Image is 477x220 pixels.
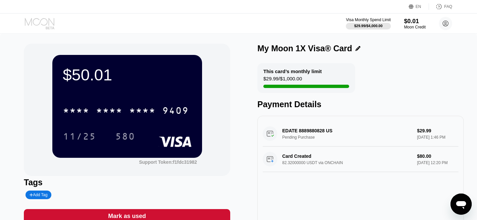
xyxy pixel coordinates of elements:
[404,18,426,25] div: $0.01
[110,128,140,145] div: 580
[450,194,472,215] iframe: Button to launch messaging window
[63,132,96,143] div: 11/25
[263,76,302,85] div: $29.99 / $1,000.00
[429,3,452,10] div: FAQ
[444,4,452,9] div: FAQ
[58,128,101,145] div: 11/25
[263,68,322,74] div: This card’s monthly limit
[404,18,426,29] div: $0.01Moon Credit
[404,25,426,29] div: Moon Credit
[354,24,383,28] div: $29.99 / $4,000.00
[26,191,51,199] div: Add Tag
[139,159,197,165] div: Support Token:f1fdc31982
[63,66,191,84] div: $50.01
[108,212,146,220] div: Mark as used
[257,100,464,109] div: Payment Details
[346,18,391,22] div: Visa Monthly Spend Limit
[416,4,421,9] div: EN
[24,178,230,187] div: Tags
[139,159,197,165] div: Support Token: f1fdc31982
[257,44,352,53] div: My Moon 1X Visa® Card
[115,132,135,143] div: 580
[409,3,429,10] div: EN
[29,193,47,197] div: Add Tag
[162,106,189,117] div: 9409
[346,18,391,29] div: Visa Monthly Spend Limit$29.99/$4,000.00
